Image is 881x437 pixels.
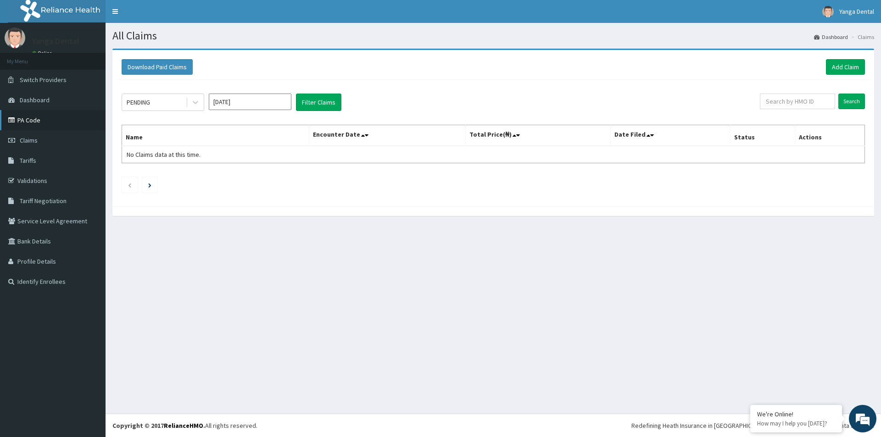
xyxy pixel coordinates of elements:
[151,5,173,27] div: Minimize live chat window
[849,33,874,41] li: Claims
[127,150,201,159] span: No Claims data at this time.
[209,94,291,110] input: Select Month and Year
[20,156,36,165] span: Tariffs
[610,125,730,146] th: Date Filed
[17,46,37,69] img: d_794563401_company_1708531726252_794563401
[20,136,38,144] span: Claims
[20,96,50,104] span: Dashboard
[757,420,835,427] p: How may I help you today?
[20,76,67,84] span: Switch Providers
[53,116,127,208] span: We're online!
[32,50,54,56] a: Online
[112,421,205,430] strong: Copyright © 2017 .
[5,250,175,282] textarea: Type your message and hit 'Enter'
[5,28,25,48] img: User Image
[122,59,193,75] button: Download Paid Claims
[127,98,150,107] div: PENDING
[814,33,848,41] a: Dashboard
[760,94,835,109] input: Search by HMO ID
[839,7,874,16] span: Yanga Dental
[128,181,132,189] a: Previous page
[822,6,834,17] img: User Image
[20,197,67,205] span: Tariff Negotiation
[838,94,865,109] input: Search
[631,421,874,430] div: Redefining Heath Insurance in [GEOGRAPHIC_DATA] using Telemedicine and Data Science!
[122,125,309,146] th: Name
[48,51,154,63] div: Chat with us now
[164,421,203,430] a: RelianceHMO
[296,94,341,111] button: Filter Claims
[106,414,881,437] footer: All rights reserved.
[32,37,79,45] p: Yanga Dental
[465,125,610,146] th: Total Price(₦)
[730,125,795,146] th: Status
[795,125,864,146] th: Actions
[757,410,835,418] div: We're Online!
[148,181,151,189] a: Next page
[309,125,465,146] th: Encounter Date
[112,30,874,42] h1: All Claims
[826,59,865,75] a: Add Claim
